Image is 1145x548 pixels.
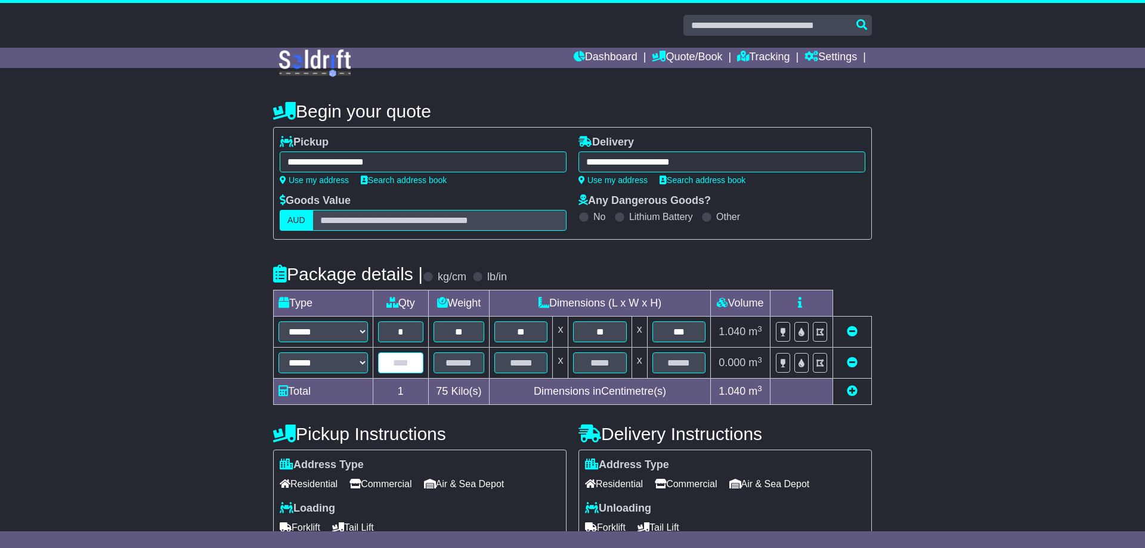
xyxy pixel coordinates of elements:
h4: Package details | [273,264,423,284]
a: Use my address [578,175,648,185]
label: Goods Value [280,194,351,208]
sup: 3 [757,384,762,393]
span: Forklift [585,518,626,537]
h4: Delivery Instructions [578,424,872,444]
a: Tracking [737,48,790,68]
label: Other [716,211,740,222]
label: Pickup [280,136,329,149]
td: Weight [428,290,490,317]
span: Residential [280,475,338,493]
td: Dimensions (L x W x H) [490,290,711,317]
td: Type [274,290,373,317]
span: 1.040 [719,385,745,397]
label: lb/in [487,271,507,284]
span: Tail Lift [332,518,374,537]
a: Settings [804,48,857,68]
span: Forklift [280,518,320,537]
h4: Pickup Instructions [273,424,567,444]
span: 1.040 [719,326,745,338]
span: Air & Sea Depot [424,475,505,493]
label: Unloading [585,502,651,515]
span: Tail Lift [638,518,679,537]
a: Add new item [847,385,858,397]
span: 75 [436,385,448,397]
span: m [748,385,762,397]
label: Any Dangerous Goods? [578,194,711,208]
label: No [593,211,605,222]
label: Delivery [578,136,634,149]
td: x [632,317,647,348]
a: Quote/Book [652,48,722,68]
td: Qty [373,290,429,317]
label: kg/cm [438,271,466,284]
td: x [553,348,568,379]
span: m [748,326,762,338]
a: Search address book [361,175,447,185]
label: Lithium Battery [629,211,693,222]
td: 1 [373,379,429,405]
h4: Begin your quote [273,101,872,121]
td: Kilo(s) [428,379,490,405]
td: Volume [710,290,770,317]
td: Dimensions in Centimetre(s) [490,379,711,405]
td: x [553,317,568,348]
a: Search address book [660,175,745,185]
span: 0.000 [719,357,745,369]
a: Remove this item [847,326,858,338]
span: Commercial [655,475,717,493]
a: Use my address [280,175,349,185]
span: Air & Sea Depot [729,475,810,493]
span: m [748,357,762,369]
label: AUD [280,210,313,231]
td: Total [274,379,373,405]
td: x [632,348,647,379]
a: Remove this item [847,357,858,369]
a: Dashboard [574,48,638,68]
label: Loading [280,502,335,515]
label: Address Type [280,459,364,472]
span: Commercial [349,475,411,493]
sup: 3 [757,324,762,333]
span: Residential [585,475,643,493]
sup: 3 [757,355,762,364]
label: Address Type [585,459,669,472]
